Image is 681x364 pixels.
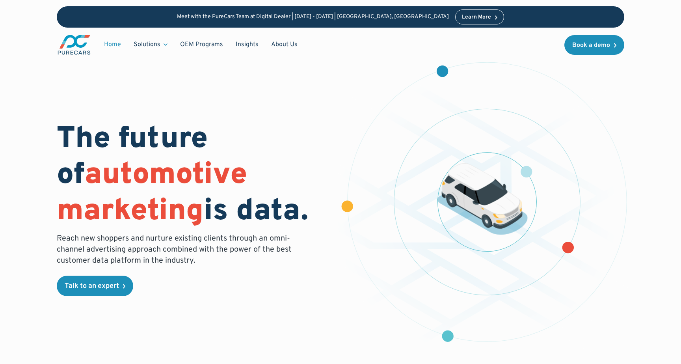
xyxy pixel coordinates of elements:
div: Solutions [134,40,160,49]
span: automotive marketing [57,157,247,230]
a: Learn More [455,9,504,24]
div: Talk to an expert [65,283,119,290]
img: illustration of a vehicle [437,163,528,235]
div: Solutions [127,37,174,52]
a: Book a demo [564,35,624,55]
div: Learn More [462,15,491,20]
a: Insights [229,37,265,52]
a: Talk to an expert [57,276,133,296]
div: Book a demo [572,42,610,49]
a: OEM Programs [174,37,229,52]
a: main [57,34,91,56]
h1: The future of is data. [57,122,331,230]
p: Reach new shoppers and nurture existing clients through an omni-channel advertising approach comb... [57,233,296,266]
img: purecars logo [57,34,91,56]
p: Meet with the PureCars Team at Digital Dealer | [DATE] - [DATE] | [GEOGRAPHIC_DATA], [GEOGRAPHIC_... [177,14,449,21]
a: About Us [265,37,304,52]
a: Home [98,37,127,52]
